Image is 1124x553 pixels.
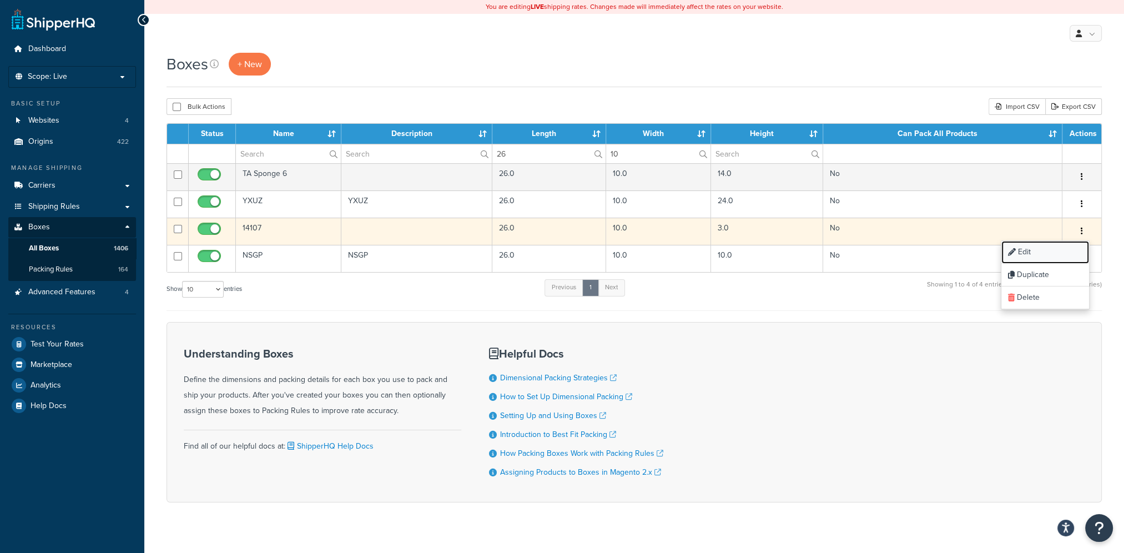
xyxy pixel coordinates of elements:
[8,375,136,395] a: Analytics
[8,259,136,280] a: Packing Rules 164
[167,98,231,115] button: Bulk Actions
[531,2,544,12] b: LIVE
[582,279,599,296] a: 1
[1001,264,1089,286] a: Duplicate
[8,217,136,238] a: Boxes
[8,132,136,152] a: Origins 422
[341,190,492,218] td: YXUZ
[823,245,1062,272] td: No
[184,348,461,360] h3: Understanding Boxes
[606,218,711,245] td: 10.0
[8,238,136,259] li: All Boxes
[28,181,56,190] span: Carriers
[492,190,606,218] td: 26.0
[1062,124,1101,144] th: Actions
[28,137,53,147] span: Origins
[8,323,136,332] div: Resources
[8,396,136,416] li: Help Docs
[989,98,1045,115] div: Import CSV
[8,175,136,196] a: Carriers
[28,202,80,212] span: Shipping Rules
[711,163,823,190] td: 14.0
[500,391,632,403] a: How to Set Up Dimensional Packing
[606,163,711,190] td: 10.0
[711,144,823,163] input: Search
[8,282,136,303] li: Advanced Features
[606,190,711,218] td: 10.0
[8,39,136,59] a: Dashboard
[167,281,242,298] label: Show entries
[236,218,341,245] td: 14107
[8,217,136,280] li: Boxes
[500,466,661,478] a: Assigning Products to Boxes in Magento 2.x
[8,259,136,280] li: Packing Rules
[1001,286,1089,309] a: Delete
[1045,98,1102,115] a: Export CSV
[229,53,271,76] a: + New
[489,348,663,360] h3: Helpful Docs
[8,238,136,259] a: All Boxes 1406
[28,72,67,82] span: Scope: Live
[545,279,583,296] a: Previous
[182,281,224,298] select: Showentries
[28,223,50,232] span: Boxes
[8,334,136,354] a: Test Your Rates
[341,245,492,272] td: NSGP
[500,448,663,459] a: How Packing Boxes Work with Packing Rules
[236,144,341,163] input: Search
[1001,241,1089,264] a: Edit
[184,430,461,454] div: Find all of our helpful docs at:
[1085,514,1113,542] button: Open Resource Center
[500,410,606,421] a: Setting Up and Using Boxes
[236,245,341,272] td: NSGP
[8,110,136,131] li: Websites
[8,197,136,217] a: Shipping Rules
[8,99,136,108] div: Basic Setup
[711,245,823,272] td: 10.0
[236,124,341,144] th: Name : activate to sort column ascending
[598,279,625,296] a: Next
[12,8,95,31] a: ShipperHQ Home
[711,190,823,218] td: 24.0
[8,132,136,152] li: Origins
[8,163,136,173] div: Manage Shipping
[492,245,606,272] td: 26.0
[341,124,492,144] th: Description : activate to sort column ascending
[492,163,606,190] td: 26.0
[114,244,128,253] span: 1406
[238,58,262,71] span: + New
[823,124,1062,144] th: Can Pack All Products : activate to sort column ascending
[31,381,61,390] span: Analytics
[711,218,823,245] td: 3.0
[236,190,341,218] td: YXUZ
[28,288,95,297] span: Advanced Features
[492,144,606,163] input: Search
[8,355,136,375] a: Marketplace
[118,265,128,274] span: 164
[492,218,606,245] td: 26.0
[341,144,492,163] input: Search
[31,340,84,349] span: Test Your Rates
[606,124,711,144] th: Width : activate to sort column ascending
[711,124,823,144] th: Height : activate to sort column ascending
[184,348,461,419] div: Define the dimensions and packing details for each box you use to pack and ship your products. Af...
[29,265,73,274] span: Packing Rules
[606,144,710,163] input: Search
[8,282,136,303] a: Advanced Features 4
[823,190,1062,218] td: No
[117,137,129,147] span: 422
[500,372,617,384] a: Dimensional Packing Strategies
[285,440,374,452] a: ShipperHQ Help Docs
[189,124,236,144] th: Status
[606,245,711,272] td: 10.0
[125,288,129,297] span: 4
[31,360,72,370] span: Marketplace
[31,401,67,411] span: Help Docs
[28,116,59,125] span: Websites
[28,44,66,54] span: Dashboard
